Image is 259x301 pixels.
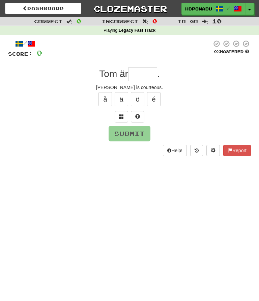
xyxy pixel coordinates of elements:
button: Submit [109,126,150,141]
a: HopOnABus / [181,3,246,15]
button: Report [223,145,251,156]
button: å [98,92,112,106]
span: 0 [77,18,81,24]
div: Mastered [212,49,251,54]
button: Switch sentence to multiple choice alt+p [115,111,128,122]
span: : [202,19,208,24]
div: [PERSON_NAME] is courteous. [8,84,251,91]
strong: Legacy Fast Track [119,28,155,33]
span: HopOnABus [185,6,212,12]
span: . [157,69,160,79]
span: Score: [8,51,32,57]
button: ö [131,92,144,106]
span: To go [178,19,198,24]
button: Help! [163,145,187,156]
span: : [142,19,148,24]
span: Tom är [99,69,128,79]
span: 0 % [214,49,220,54]
button: Single letter hint - you only get 1 per sentence and score half the points! alt+h [131,111,144,122]
span: 0 [36,49,42,57]
span: Incorrect [102,19,138,24]
span: / [227,5,230,10]
a: Dashboard [5,3,81,14]
button: ä [115,92,128,106]
span: 0 [152,18,157,24]
span: : [66,19,73,24]
button: Round history (alt+y) [190,145,203,156]
span: 10 [212,18,222,24]
div: / [8,40,42,48]
button: é [147,92,161,106]
span: Correct [34,19,62,24]
a: Clozemaster [91,3,168,15]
